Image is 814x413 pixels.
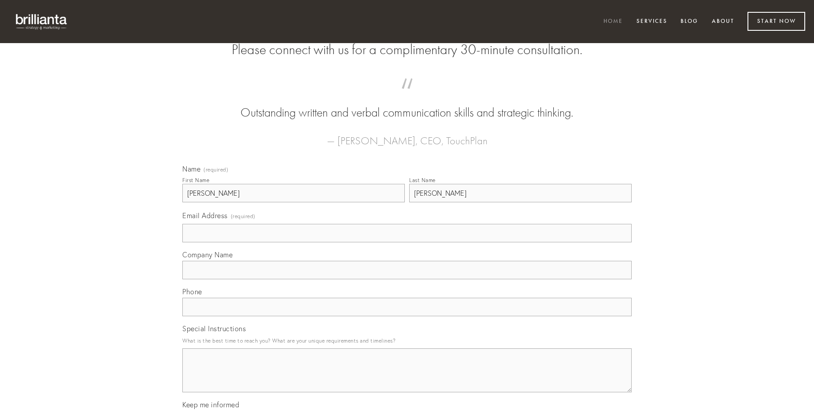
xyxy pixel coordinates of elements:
[182,211,228,220] span: Email Address
[598,15,629,29] a: Home
[203,167,228,172] span: (required)
[9,9,75,34] img: brillianta - research, strategy, marketing
[182,177,209,183] div: First Name
[706,15,740,29] a: About
[196,87,618,121] blockquote: Outstanding written and verbal communication skills and strategic thinking.
[231,210,255,222] span: (required)
[182,250,233,259] span: Company Name
[182,400,239,409] span: Keep me informed
[747,12,805,31] a: Start Now
[409,177,436,183] div: Last Name
[182,287,202,296] span: Phone
[182,164,200,173] span: Name
[196,121,618,150] figcaption: — [PERSON_NAME], CEO, TouchPlan
[182,41,632,58] h2: Please connect with us for a complimentary 30-minute consultation.
[631,15,673,29] a: Services
[196,87,618,104] span: “
[182,324,246,333] span: Special Instructions
[675,15,704,29] a: Blog
[182,335,632,347] p: What is the best time to reach you? What are your unique requirements and timelines?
